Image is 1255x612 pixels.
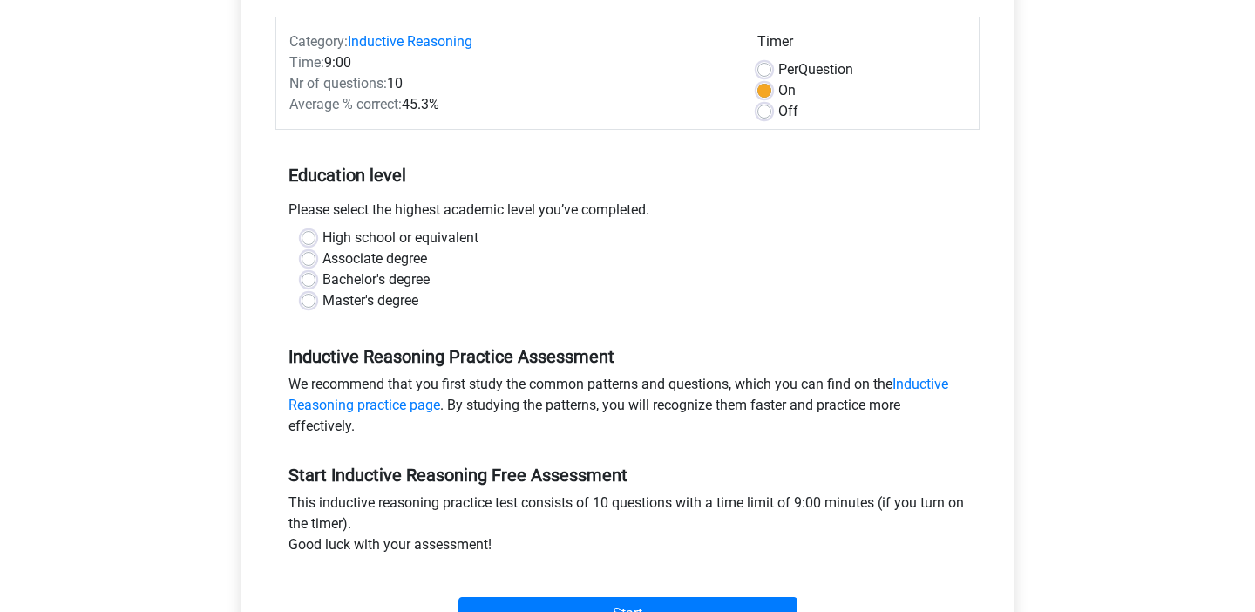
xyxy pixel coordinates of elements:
label: Master's degree [322,290,418,311]
span: Category: [289,33,348,50]
label: Associate degree [322,248,427,269]
div: This inductive reasoning practice test consists of 10 questions with a time limit of 9:00 minutes... [275,493,980,562]
label: Off [778,101,798,122]
span: Nr of questions: [289,75,387,92]
label: Bachelor's degree [322,269,430,290]
div: 45.3% [276,94,744,115]
label: Question [778,59,853,80]
span: Average % correct: [289,96,402,112]
label: On [778,80,796,101]
span: Time: [289,54,324,71]
div: 10 [276,73,744,94]
span: Per [778,61,798,78]
label: High school or equivalent [322,228,478,248]
div: Timer [757,31,966,59]
div: Please select the highest academic level you’ve completed. [275,200,980,228]
h5: Start Inductive Reasoning Free Assessment [288,465,967,486]
h5: Inductive Reasoning Practice Assessment [288,346,967,367]
h5: Education level [288,158,967,193]
div: We recommend that you first study the common patterns and questions, which you can find on the . ... [275,374,980,444]
div: 9:00 [276,52,744,73]
a: Inductive Reasoning [348,33,472,50]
